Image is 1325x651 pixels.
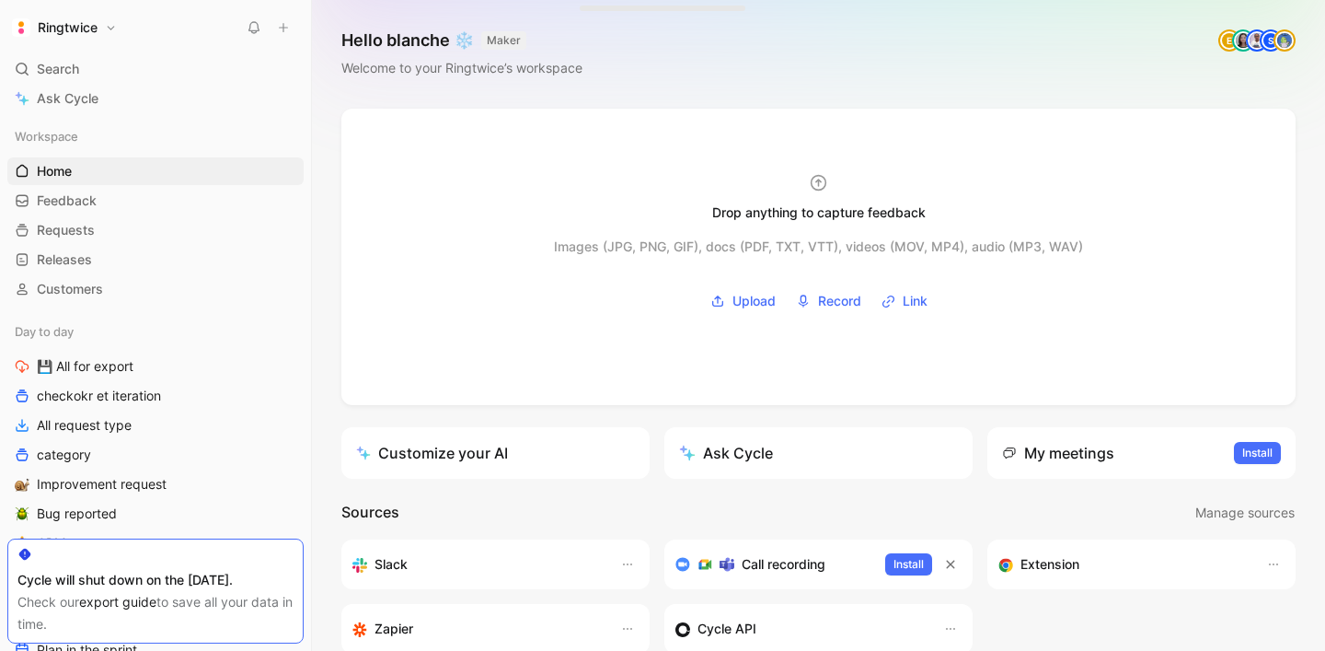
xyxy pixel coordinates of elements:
a: Ask Cycle [7,85,304,112]
button: Install [885,553,932,575]
h1: Hello blanche ❄️ [341,29,582,52]
a: All request type [7,412,304,439]
h1: Ringtwice [38,19,98,36]
button: 🪲 [11,503,33,525]
span: Releases [37,250,92,269]
h3: Zapier [374,618,413,640]
span: Workspace [15,127,78,145]
span: Home [37,162,72,180]
button: Record [789,287,868,315]
img: 🪲 [15,506,29,521]
a: export guide [79,594,156,610]
h3: Slack [374,553,408,575]
div: Sync your customers, send feedback and get updates in Slack [352,553,602,575]
div: My meetings [1002,442,1114,464]
span: All request type [37,416,132,435]
div: Capture feedback from anywhere on the web [998,553,1248,575]
button: 🐌 [11,473,33,495]
span: Requests [37,221,95,239]
a: Releases [7,246,304,273]
button: 🤖 [11,532,33,554]
span: Search [37,58,79,80]
div: Record & transcribe meetings from Zoom, Meet & Teams. [675,553,870,575]
div: S [1262,31,1280,50]
div: Search [7,55,304,83]
div: Capture feedback from thousands of sources with Zapier (survey results, recordings, sheets, etc). [352,618,602,640]
a: 💾 All for export [7,353,304,380]
span: Manage sources [1195,502,1295,524]
span: 💾 All for export [37,357,133,376]
span: category [37,446,91,464]
span: Day to day [15,322,74,341]
div: Check our to save all your data in time. [17,591,294,635]
div: Sync customers & send feedback from custom sources. Get inspired by our favorite use case [675,618,925,640]
button: Ask Cycle [664,427,973,479]
button: Link [875,287,934,315]
div: Welcome to your Ringtwice’s workspace [341,57,582,79]
span: Install [893,555,924,574]
img: Ringtwice [12,18,30,37]
div: Cycle will shut down on the [DATE]. [17,569,294,591]
a: checkokr et iteration [7,382,304,410]
a: Feedback [7,187,304,215]
button: Upload [704,287,782,315]
a: Requests [7,216,304,244]
span: Record [818,290,861,312]
div: Ask Cycle [679,442,773,464]
span: Ask Cycle [37,87,98,110]
span: Link [903,290,927,312]
h3: Cycle API [697,618,756,640]
img: avatar [1275,31,1294,50]
a: 🪲Bug reported [7,500,304,528]
div: E [1220,31,1239,50]
h3: Call recording [742,553,825,575]
button: Manage sources [1194,501,1296,525]
button: Install [1234,442,1281,464]
span: Upload [732,290,776,312]
button: RingtwiceRingtwice [7,15,121,41]
a: 🤖CRM request [7,529,304,557]
img: avatar [1248,31,1266,50]
img: avatar [1234,31,1252,50]
div: Images (JPG, PNG, GIF), docs (PDF, TXT, VTT), videos (MOV, MP4), audio (MP3, WAV) [554,236,1083,258]
button: MAKER [481,31,526,50]
span: Feedback [37,192,97,210]
span: CRM request [37,534,115,552]
a: Customize your AI [341,427,650,479]
img: 🤖 [15,536,29,551]
a: category [7,441,304,469]
h3: Extension [1020,553,1079,575]
a: 🐌Improvement request [7,471,304,498]
span: Improvement request [37,475,167,494]
div: Day to day [7,318,304,345]
span: checkokr et iteration [37,387,161,405]
span: Install [1242,444,1273,462]
a: Customers [7,275,304,303]
div: Customize your AI [356,442,508,464]
div: Day to day💾 All for exportcheckokr et iterationAll request typecategory🐌Improvement request🪲Bug r... [7,318,304,557]
h2: Sources [341,501,399,525]
span: Customers [37,280,103,298]
div: Workspace [7,122,304,150]
span: Bug reported [37,505,117,523]
div: Drop anything to capture feedback [712,202,926,224]
img: 🐌 [15,477,29,492]
a: Home [7,157,304,185]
